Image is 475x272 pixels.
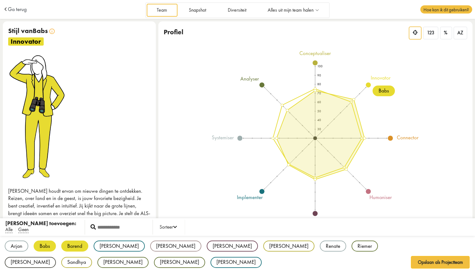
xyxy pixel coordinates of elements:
[318,64,323,68] text: 100
[237,194,263,201] tspan: implementer
[241,75,259,82] tspan: analyser
[444,30,447,36] span: %
[258,4,329,17] a: Alles uit mijn team halen
[33,26,48,35] span: Babs
[5,241,28,252] div: Arjan
[8,37,44,46] span: innovator
[263,241,314,252] div: [PERSON_NAME]
[164,28,183,36] span: Profiel
[178,4,216,17] a: Snapshot
[207,241,258,252] div: [PERSON_NAME]
[397,134,419,141] tspan: connector
[427,30,434,36] span: 123
[49,29,55,34] img: info.svg
[5,220,76,227] div: [PERSON_NAME] toevoegen:
[18,226,29,233] span: Geen
[61,241,88,252] div: Barend
[370,194,392,201] tspan: humaniser
[411,256,470,269] button: Opslaan als Projectteam
[217,4,256,17] a: Diversiteit
[457,30,463,36] span: AZ
[160,224,177,231] div: Sorteer
[320,241,346,252] div: Renate
[373,86,395,97] div: Babs
[150,241,201,252] div: [PERSON_NAME]
[8,26,48,35] span: Stijl van
[352,241,378,252] div: Riemer
[318,73,321,77] text: 90
[8,7,27,12] a: Ga terug
[5,226,13,233] span: Alle
[210,257,262,268] div: [PERSON_NAME]
[5,257,56,268] div: [PERSON_NAME]
[94,241,145,252] div: [PERSON_NAME]
[212,134,234,141] tspan: systemiser
[97,257,149,268] div: [PERSON_NAME]
[371,75,391,81] tspan: innovator
[8,187,150,232] p: [PERSON_NAME] houdt ervan om nieuwe dingen te ontdekken. Reizen, over land en in de geest, is jou...
[300,50,331,57] tspan: conceptualiser
[61,257,92,268] div: Sandhya
[154,257,205,268] div: [PERSON_NAME]
[34,241,56,252] div: Babs
[318,82,321,86] text: 80
[8,53,72,179] img: innovator.png
[420,5,472,14] span: Hoe kan ik dit gebruiken?
[268,8,314,13] span: Alles uit mijn team halen
[147,4,177,17] a: Team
